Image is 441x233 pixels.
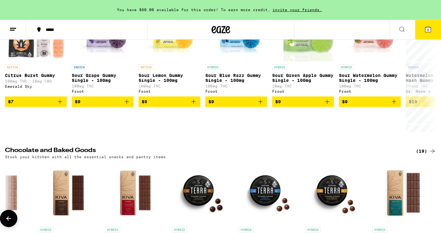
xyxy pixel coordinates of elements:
p: SATIVA [139,64,153,70]
p: Sour Green Apple Gummy Single - 100mg [272,73,334,83]
div: Froot [205,89,267,93]
img: Kiva Confections - Terra Sea Salt Caramel Bites [306,162,367,224]
button: 5 [415,20,441,39]
p: Sour Lemon Gummy Single - 100mg [139,73,200,83]
span: $9 [208,99,214,104]
p: INDICA [72,64,87,70]
p: SATIVA [5,64,20,70]
div: Froot [339,89,401,93]
p: HYBRID [372,227,387,232]
p: HYBRID [38,227,53,232]
p: HYBRID [306,227,320,232]
h2: Chocolate and Baked Goods [5,147,406,155]
p: Stock your kitchen with all the essential snacks and pantry items. [5,155,168,159]
p: HYBRID [272,64,287,70]
a: (19) [416,147,436,155]
div: Froot [272,89,334,93]
span: You have $60.00 available for this order! To earn more credit, [117,8,270,12]
div: Froot [72,89,134,93]
p: HYBRID [105,227,120,232]
button: Add to bag [272,96,334,107]
img: Kiva Confections - Midnight Mint CBN Chocolate Bar [372,162,434,224]
span: $9 [275,99,281,104]
button: Add to bag [72,96,134,107]
div: Emerald Sky [5,84,67,88]
p: 100mg THC [72,84,134,88]
p: Citrus Burst Gummy [5,73,67,78]
p: 100mg THC [139,84,200,88]
button: Add to bag [139,96,200,107]
p: Sour Watermelon Gummy Single - 100mg [339,73,401,83]
span: $9 [142,99,147,104]
button: Add to bag [339,96,401,107]
span: 5 [427,28,429,32]
p: HYBRID [172,227,187,232]
img: Kiva Confections - Terra Milk Chocolate Blueberries [239,162,301,224]
span: $9 [75,99,80,104]
p: 10mg THC [272,84,334,88]
button: Add to bag [205,96,267,107]
img: Kiva Confections - Milk Chocolate Bar [105,162,167,224]
p: 100mg THC [339,84,401,88]
p: Sour Grape Gummy Single - 100mg [72,73,134,83]
span: $9 [342,99,348,104]
p: HYBRID [339,64,354,70]
img: Kiva Confections - Terra Dark Chocolate Espresso Beans [172,162,234,224]
p: Sour Blue Razz Gummy Single - 100mg [205,73,267,83]
img: Kiva Confections - Dark Chocolate Bar [38,162,100,224]
button: Add to bag [5,96,67,107]
p: 100mg THC: 10mg CBD [5,79,67,83]
span: Hi. Need any help? [4,4,45,9]
p: HYBRID [239,227,254,232]
span: invite your friends. [270,8,324,12]
span: $7 [8,99,14,104]
p: HYBRID [205,64,220,70]
p: 100mg THC [205,84,267,88]
div: Froot [139,89,200,93]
